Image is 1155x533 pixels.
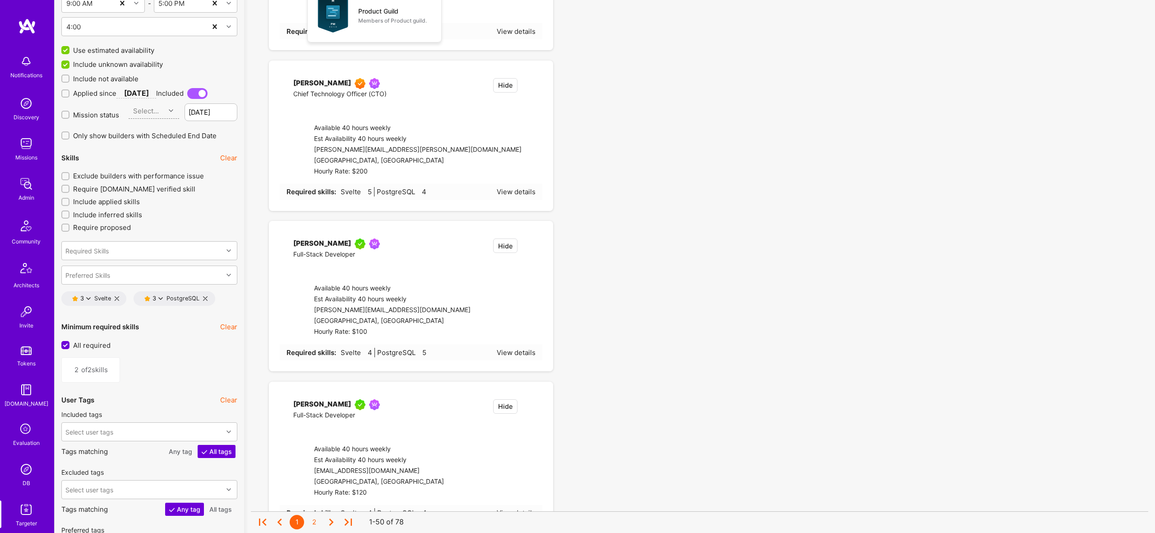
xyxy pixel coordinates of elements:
span: Require proposed [73,223,131,232]
button: All tags [198,445,236,458]
div: [EMAIL_ADDRESS][DOMAIN_NAME] [314,466,444,477]
div: Est Availability 40 hours weekly [314,455,444,466]
div: DB [23,478,30,488]
span: PostgreSQL 5 [374,348,426,357]
i: icon Star [416,350,422,356]
div: Architects [14,281,39,290]
i: icon EmptyStar [529,238,536,245]
div: [DOMAIN_NAME] [5,399,48,408]
div: Available 40 hours weekly [314,444,444,455]
div: [GEOGRAPHIC_DATA], [GEOGRAPHIC_DATA] [314,155,522,166]
i: icon Chevron [226,24,231,29]
i: icon linkedIn [293,262,300,269]
img: A.Teamer in Residence [355,238,365,249]
img: Community [15,215,37,237]
i: icon EmptyStar [529,78,536,85]
i: icon Chevron [226,248,231,253]
i: icon CheckWhite [169,507,175,513]
img: discovery [17,94,35,112]
div: [PERSON_NAME] [293,78,351,89]
button: All tags [206,503,236,516]
span: Svelte 4 [338,508,372,518]
span: Include unknown availability [73,60,163,69]
i: icon Chevron [226,1,231,5]
div: [PERSON_NAME][EMAIL_ADDRESS][PERSON_NAME][DOMAIN_NAME] [314,145,522,155]
button: 3 [72,295,91,302]
img: bell [17,52,35,70]
div: [PERSON_NAME] [293,238,351,249]
i: icon linkedIn [293,423,300,430]
span: Include inferred skills [73,210,142,220]
i: icon Star [361,189,368,196]
img: Been on Mission [369,399,380,410]
img: logo [18,18,36,34]
div: View details [497,187,536,196]
strong: Required skills: [286,187,336,196]
div: [PERSON_NAME] [293,399,351,410]
div: Community [12,237,41,246]
i: icon Star [415,189,422,196]
strong: Required skills: [286,27,336,36]
div: Available 40 hours weekly [314,123,522,134]
div: Targeter [16,519,37,528]
div: Est Availability 40 hours weekly [314,134,522,145]
span: Svelte 4 [338,348,372,357]
i: icon CheckWhite [201,449,208,455]
div: Full-Stack Developer [293,249,383,260]
button: Hide [493,399,517,414]
img: Been on Mission [369,238,380,249]
button: 3 [144,295,163,302]
img: Been on Mission [369,78,380,89]
i: icon ArrowDownBlack [86,296,91,301]
button: Hide [493,238,517,253]
div: [PERSON_NAME][EMAIL_ADDRESS][DOMAIN_NAME] [314,305,471,316]
span: Use estimated availability [73,46,154,55]
img: Admin Search [17,460,35,478]
div: Select user tags [65,427,113,436]
div: Tokens [17,359,36,368]
div: 3 [152,295,158,302]
span: Exclude builders with performance issue [73,171,204,181]
span: Applied since [73,89,116,98]
i: icon ArrowDownBlack [158,296,163,301]
i: icon Chevron [226,487,231,492]
span: PostgreSQL 4 [374,187,426,196]
div: Svelte [69,295,111,302]
div: Minimum required skills [61,322,139,332]
img: Architects [15,259,37,281]
i: icon Chevron [226,273,231,277]
div: User Tags [61,395,94,405]
img: admin teamwork [17,175,35,193]
div: Skills [61,153,79,163]
span: Only show builders with Scheduled End Date [73,131,217,140]
span: All required [73,341,111,350]
div: View details [497,27,536,36]
i: icon Close [115,296,119,301]
button: Any tag [165,445,196,458]
div: 4:00 [66,22,81,32]
div: Available 40 hours weekly [314,283,471,294]
div: [GEOGRAPHIC_DATA], [GEOGRAPHIC_DATA] [314,316,471,327]
button: Clear [220,395,237,405]
button: Clear [220,322,237,332]
div: Preferred Skills [65,270,110,280]
i: icon Chevron [226,430,231,434]
i: icon EmptyStar [529,399,536,406]
div: [GEOGRAPHIC_DATA], [GEOGRAPHIC_DATA] [314,477,444,487]
img: A.Teamer in Residence [355,399,365,410]
img: tokens [21,346,32,355]
div: Notifications [10,70,42,80]
strong: Required skills: [286,348,336,357]
div: 1 [290,515,304,529]
button: Hide [493,78,517,93]
button: Clear [220,153,237,163]
div: Admin [18,193,34,202]
img: teamwork [17,135,35,153]
label: Excluded tags [61,468,104,477]
i: icon SelectionTeam [18,421,35,438]
div: Select... [133,106,159,116]
i: icon Close [203,296,208,301]
i: icon Star [72,296,78,302]
div: Full-Stack Developer [293,410,383,421]
div: Members of Product guild. [358,16,427,25]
